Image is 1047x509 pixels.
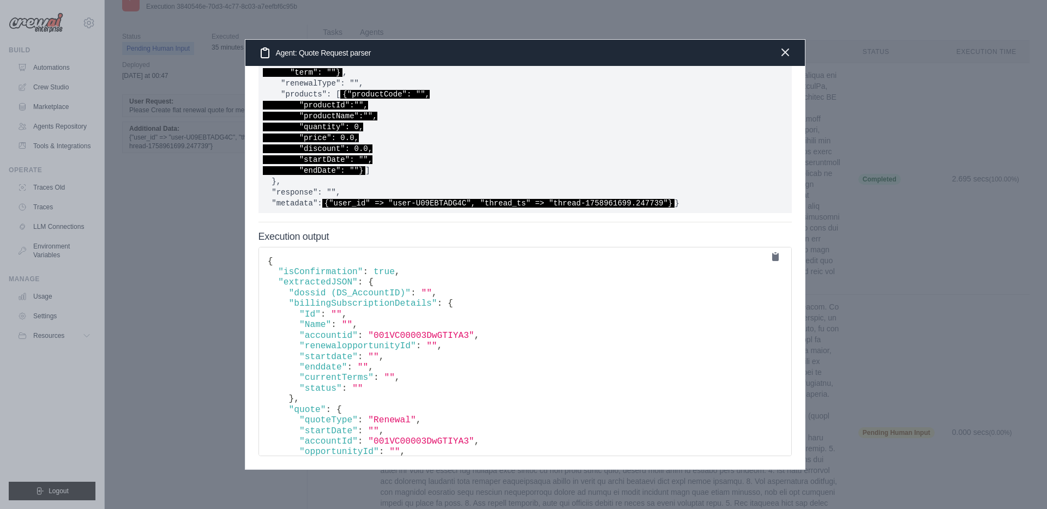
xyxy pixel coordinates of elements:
span: "renewalopportunityId" [299,341,416,351]
span: : [379,447,384,457]
span: "Id" [299,310,321,319]
span: "Name" [299,320,331,330]
span: : [342,384,347,393]
span: "enddate" [299,362,347,372]
span: {"productCode": "", "productId":"", "productName":"", "quantity": 0, "price": 0.0, "discount": 0.... [263,90,430,175]
span: , [379,426,384,436]
span: , [368,362,374,372]
span: "isConfirmation" [278,267,363,277]
span: "startdate" [299,352,358,362]
span: : [358,437,363,446]
span: : [326,405,332,415]
span: "" [368,426,378,436]
span: "" [426,341,437,351]
span: { [368,277,374,287]
span: : [358,277,363,287]
span: "" [421,288,431,298]
span: : [416,341,422,351]
span: : [358,331,363,341]
span: "" [352,384,363,393]
span: "quoteType" [299,415,358,425]
span: { [268,257,273,266]
span: , [432,288,437,298]
span: : [358,352,363,362]
span: : [411,288,416,298]
span: { [336,405,342,415]
span: true [374,267,395,277]
span: : [347,362,352,372]
span: , [294,394,299,404]
span: "" [358,362,368,372]
span: , [416,415,422,425]
span: "" [342,320,352,330]
span: "" [331,310,341,319]
span: { [448,299,453,308]
span: "" [384,373,394,383]
span: , [342,310,347,319]
span: "001VC00003DwGTIYA3" [368,331,474,341]
span: "" [389,447,400,457]
h4: Execution output [258,231,792,243]
span: , [400,447,406,457]
span: "startDate" [299,426,358,436]
h3: Agent: Quote Request parser [258,46,371,59]
span: , [379,352,384,362]
span: "001VC00003DwGTIYA3" [368,437,474,446]
span: "dossid (DS_AccountID)" [289,288,411,298]
span: , [352,320,358,330]
span: "accountId" [299,437,358,446]
span: , [395,267,400,277]
span: "billingSubscriptionDetails" [289,299,437,308]
span: : [331,320,336,330]
span: "accountid" [299,331,358,341]
span: : [358,415,363,425]
span: , [395,373,400,383]
span: "" [368,352,378,362]
span: "currentTerms" [299,373,374,383]
span: : [363,267,369,277]
span: "extractedJSON" [278,277,358,287]
span: : [437,299,443,308]
span: , [474,331,480,341]
span: , [474,437,480,446]
span: "quote" [289,405,326,415]
span: : [358,426,363,436]
span: "Renewal" [368,415,416,425]
span: "opportunityId" [299,447,379,457]
span: "status" [299,384,342,393]
span: , [437,341,443,351]
span: : [321,310,326,319]
span: {"user_id" => "user-U09EBTADG4C", "thread_ts" => "thread-1758961699.247739"} [322,199,675,208]
span: } [289,394,294,404]
span: : [374,373,379,383]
